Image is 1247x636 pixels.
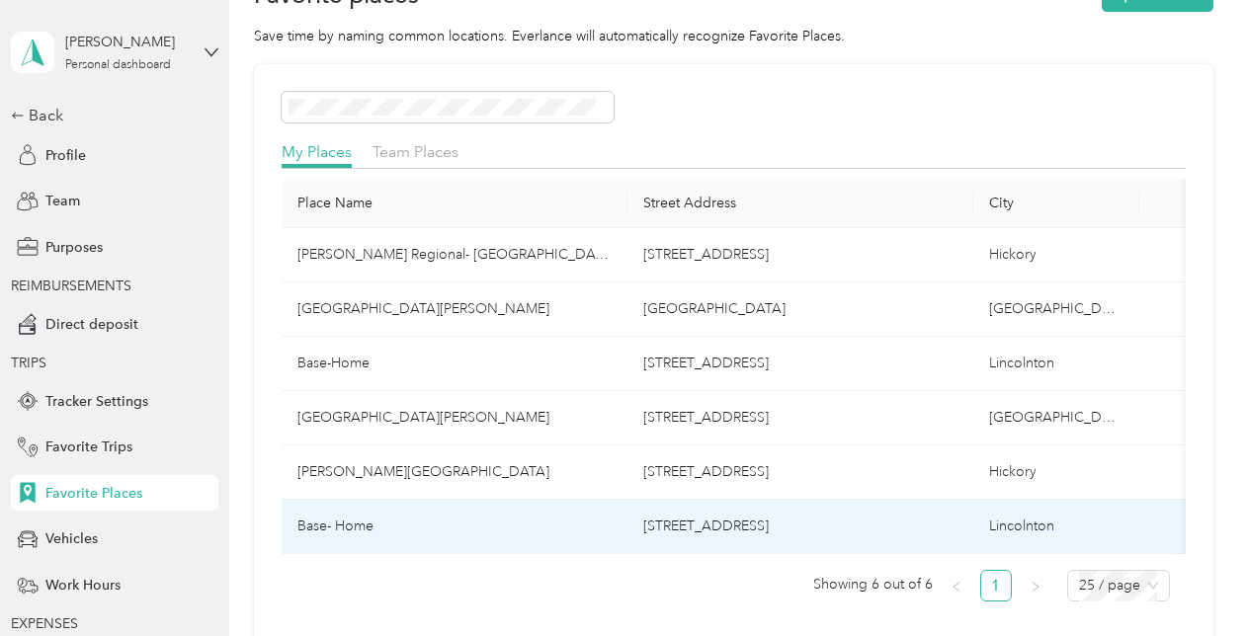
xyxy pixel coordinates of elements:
[45,575,121,596] span: Work Hours
[45,483,142,504] span: Favorite Places
[941,570,972,601] li: Previous Page
[1136,525,1247,636] iframe: Everlance-gr Chat Button Frame
[11,278,131,294] span: REIMBURSEMENTS
[254,26,1213,46] div: Save time by naming common locations. Everlance will automatically recognize Favorite Places.
[1067,570,1170,601] div: Page Size
[65,59,171,71] div: Personal dashboard
[973,337,1139,391] td: Lincolnton
[951,581,962,593] span: left
[627,337,973,391] td: 279 Lariat Dr
[11,355,46,371] span: TRIPS
[941,570,972,601] button: left
[627,179,973,228] th: Street Address
[282,391,627,445] td: Lake Norman- Duke Hospital
[973,179,1139,228] th: City
[373,142,458,161] span: Team Places
[1030,581,1041,593] span: right
[11,104,208,127] div: Back
[627,282,973,337] td: Fairview Road
[627,391,973,445] td: 171 Fairview Road
[45,237,103,258] span: Purposes
[45,528,98,549] span: Vehicles
[282,500,627,554] td: Base- Home
[981,571,1011,600] a: 1
[65,32,189,52] div: [PERSON_NAME]
[45,391,148,412] span: Tracker Settings
[282,282,627,337] td: Lake Norman- Duke Hospital
[627,500,973,554] td: 279 Lariat Drive
[45,314,138,335] span: Direct deposit
[282,179,627,228] th: Place Name
[1079,571,1158,600] span: 25 / page
[1020,570,1051,601] button: right
[973,445,1139,500] td: Hickory
[973,391,1139,445] td: Mooresville
[1020,570,1051,601] li: Next Page
[282,337,627,391] td: Base-Home
[973,500,1139,554] td: Lincolnton
[627,228,973,282] td: 401 N Center St
[282,142,352,161] span: My Places
[11,615,78,632] span: EXPENSES
[282,445,627,500] td: Frye Regional Medical Center
[45,145,86,166] span: Profile
[45,437,132,457] span: Favorite Trips
[973,228,1139,282] td: Hickory
[627,445,973,500] td: 420 North Center Street
[973,282,1139,337] td: Mooresville
[45,191,80,211] span: Team
[980,570,1012,601] li: 1
[282,228,627,282] td: Frye Regional- Duke Lifepoint Hospital
[813,570,933,599] span: Showing 6 out of 6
